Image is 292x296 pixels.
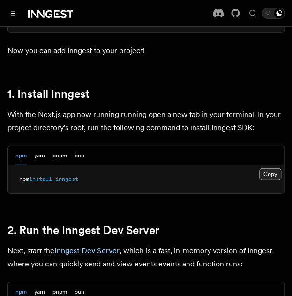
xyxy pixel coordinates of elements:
[34,146,45,165] button: yarn
[7,108,285,134] p: With the Next.js app now running running open a new tab in your terminal. In your project directo...
[29,176,52,182] span: install
[7,8,19,19] button: Toggle navigation
[7,224,159,237] a: 2. Run the Inngest Dev Server
[7,244,285,271] p: Next, start the , which is a fast, in-memory version of Inngest where you can quickly send and vi...
[52,146,67,165] button: pnpm
[55,176,78,182] span: inngest
[75,146,84,165] button: bun
[247,8,258,19] button: Find something...
[259,168,281,180] button: Copy
[262,8,285,19] button: Toggle dark mode
[7,44,285,57] p: Now you can add Inngest to your project!
[15,146,27,165] button: npm
[7,87,90,101] a: 1. Install Inngest
[19,176,29,182] span: npm
[54,246,120,255] a: Inngest Dev Server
